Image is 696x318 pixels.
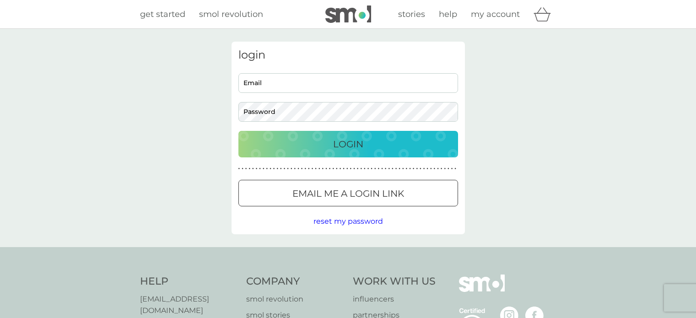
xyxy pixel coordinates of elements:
p: Email me a login link [292,186,404,201]
p: ● [371,167,372,171]
p: ● [434,167,436,171]
a: smol revolution [246,293,344,305]
span: my account [471,9,520,19]
p: ● [266,167,268,171]
p: ● [454,167,456,171]
p: ● [437,167,439,171]
img: smol [459,275,505,306]
p: ● [430,167,432,171]
span: reset my password [313,217,383,226]
p: ● [315,167,317,171]
span: help [439,9,457,19]
span: stories [398,9,425,19]
p: ● [378,167,380,171]
p: Login [333,137,363,151]
p: ● [245,167,247,171]
p: ● [350,167,352,171]
p: ● [448,167,449,171]
p: ● [242,167,243,171]
a: my account [471,8,520,21]
p: ● [364,167,366,171]
p: ● [294,167,296,171]
a: smol revolution [199,8,263,21]
p: ● [322,167,324,171]
p: ● [280,167,282,171]
p: ● [444,167,446,171]
p: ● [332,167,334,171]
button: Login [238,131,458,157]
p: ● [420,167,421,171]
p: ● [392,167,394,171]
img: smol [325,5,371,23]
p: ● [343,167,345,171]
p: ● [308,167,310,171]
p: ● [399,167,400,171]
button: reset my password [313,216,383,227]
p: ● [291,167,292,171]
p: ● [304,167,306,171]
p: ● [263,167,264,171]
p: ● [329,167,331,171]
p: ● [441,167,442,171]
span: smol revolution [199,9,263,19]
p: ● [270,167,271,171]
p: ● [381,167,383,171]
button: Email me a login link [238,180,458,206]
a: get started [140,8,185,21]
p: ● [409,167,411,171]
h4: Company [246,275,344,289]
p: ● [273,167,275,171]
p: ● [312,167,313,171]
p: ● [402,167,404,171]
a: help [439,8,457,21]
p: ● [374,167,376,171]
p: ● [318,167,320,171]
p: ● [259,167,261,171]
span: get started [140,9,185,19]
p: ● [276,167,278,171]
p: ● [416,167,418,171]
p: ● [340,167,341,171]
p: ● [451,167,453,171]
p: ● [426,167,428,171]
h4: Help [140,275,237,289]
p: ● [423,167,425,171]
p: ● [284,167,286,171]
p: ● [336,167,338,171]
p: ● [395,167,397,171]
div: basket [534,5,556,23]
a: [EMAIL_ADDRESS][DOMAIN_NAME] [140,293,237,317]
p: ● [238,167,240,171]
p: ● [248,167,250,171]
p: ● [413,167,415,171]
p: ● [388,167,390,171]
p: ● [360,167,362,171]
p: ● [367,167,369,171]
p: ● [406,167,408,171]
p: ● [353,167,355,171]
p: ● [297,167,299,171]
p: ● [346,167,348,171]
a: stories [398,8,425,21]
a: influencers [353,293,436,305]
p: ● [325,167,327,171]
h3: login [238,49,458,62]
p: ● [357,167,359,171]
p: ● [385,167,387,171]
p: ● [252,167,254,171]
p: ● [287,167,289,171]
h4: Work With Us [353,275,436,289]
p: ● [301,167,303,171]
p: ● [256,167,258,171]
